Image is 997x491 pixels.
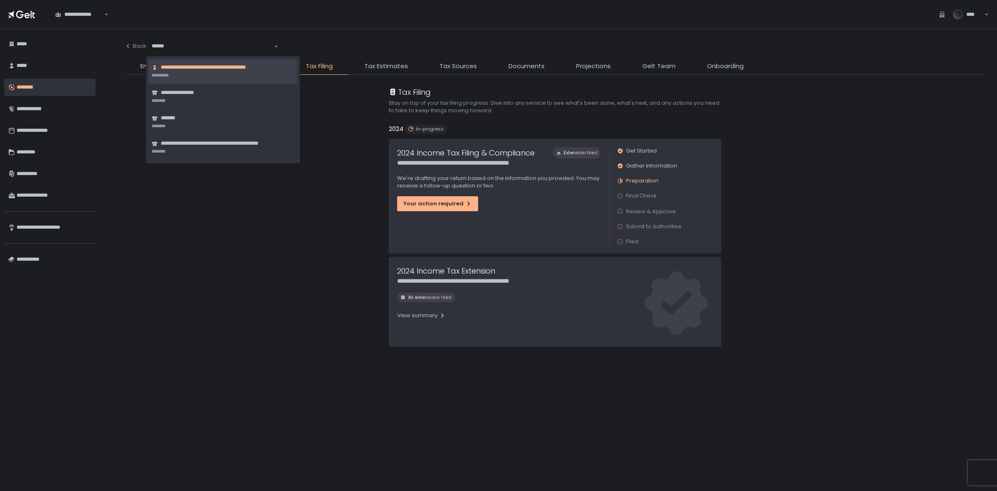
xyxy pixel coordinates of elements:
h2: Stay on top of your tax filing progress. Dive into any service to see what's been done, what's ne... [389,99,721,114]
h1: 2024 Income Tax Filing & Compliance [397,147,535,158]
button: Back [125,37,146,55]
span: Review & Approve [626,207,676,215]
span: Onboarding [707,62,744,71]
div: Tax Filing [389,86,431,98]
span: Documents [508,62,545,71]
div: Search for option [146,37,278,55]
input: Search for option [152,42,273,50]
span: Final Check [626,192,657,200]
span: In-progress [416,126,444,132]
div: Your action required [403,200,472,207]
h1: 2024 Income Tax Extension [397,265,495,276]
span: Projections [576,62,611,71]
span: All extensions filed [408,294,452,301]
h2: 2024 [389,124,403,134]
span: Extension filed [564,150,597,156]
span: Tax Filing [306,62,333,71]
span: Get Started [626,147,657,155]
p: We're drafting your return based on the information you provided. You may receive a follow-up que... [397,175,601,190]
span: Gather Information [626,162,677,170]
div: View summary [397,312,446,319]
span: Tax Sources [440,62,477,71]
span: Filed [626,238,638,245]
span: Preparation [626,177,658,185]
button: View summary [397,309,446,322]
div: Back [125,42,146,50]
button: Your action required [397,196,478,211]
span: Entity [140,62,157,71]
span: Submit to Authorities [626,223,681,230]
span: Tax Estimates [364,62,408,71]
div: Search for option [50,5,108,23]
span: Gelt Team [642,62,675,71]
